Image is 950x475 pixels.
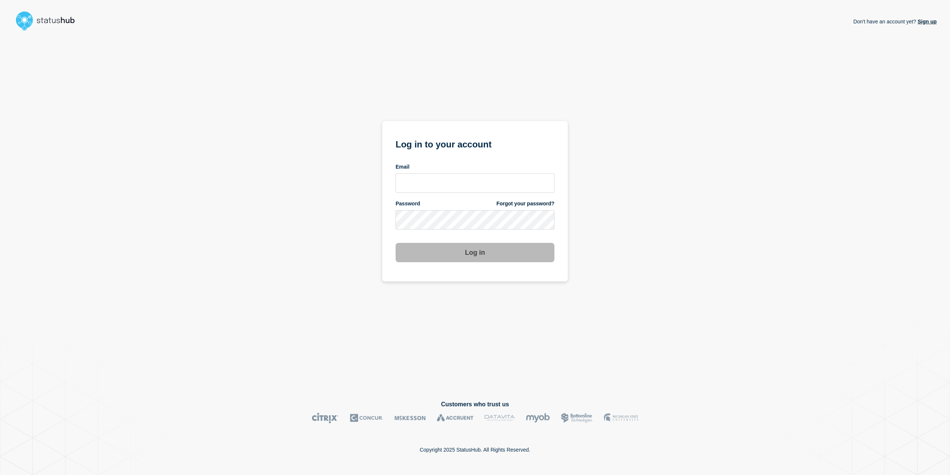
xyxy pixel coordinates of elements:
[916,19,937,25] a: Sign up
[13,9,84,33] img: StatusHub logo
[13,401,937,408] h2: Customers who trust us
[396,137,554,150] h1: Log in to your account
[396,163,409,170] span: Email
[853,13,937,30] p: Don't have an account yet?
[394,413,426,423] img: McKesson logo
[396,210,554,230] input: password input
[497,200,554,207] a: Forgot your password?
[485,413,515,423] img: DataVita logo
[561,413,593,423] img: Bottomline logo
[396,173,554,193] input: email input
[396,200,420,207] span: Password
[396,243,554,262] button: Log in
[312,413,339,423] img: Citrix logo
[437,413,474,423] img: Accruent logo
[604,413,638,423] img: MSU logo
[350,413,383,423] img: Concur logo
[526,413,550,423] img: myob logo
[420,447,530,453] p: Copyright 2025 StatusHub. All Rights Reserved.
